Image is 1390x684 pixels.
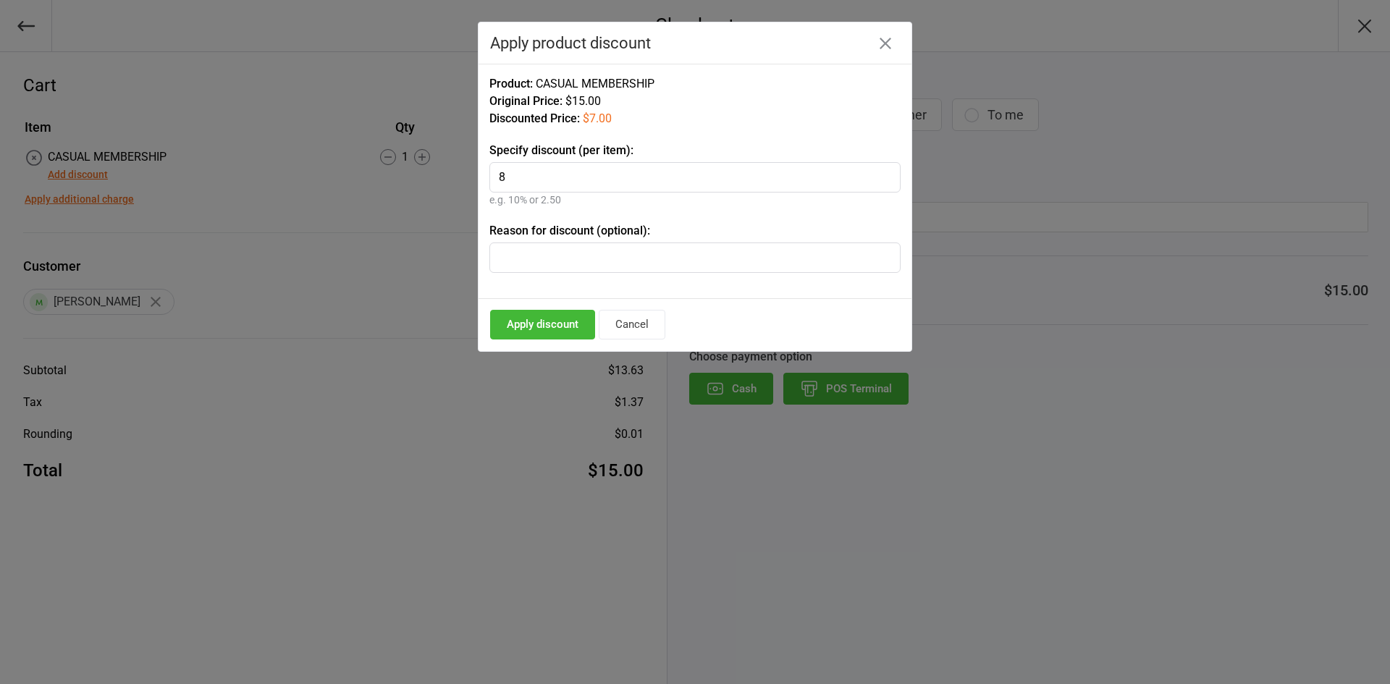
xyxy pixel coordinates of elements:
label: Reason for discount (optional): [489,222,901,240]
button: Apply discount [490,310,595,339]
div: CASUAL MEMBERSHIP [489,75,901,93]
span: Discounted Price: [489,111,580,125]
span: Original Price: [489,94,563,108]
span: $7.00 [583,111,612,125]
div: e.g. 10% or 2.50 [489,193,901,208]
button: Cancel [599,310,665,339]
span: Product: [489,77,533,90]
div: Apply product discount [490,34,900,52]
label: Specify discount (per item): [489,142,901,159]
div: $15.00 [489,93,901,110]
